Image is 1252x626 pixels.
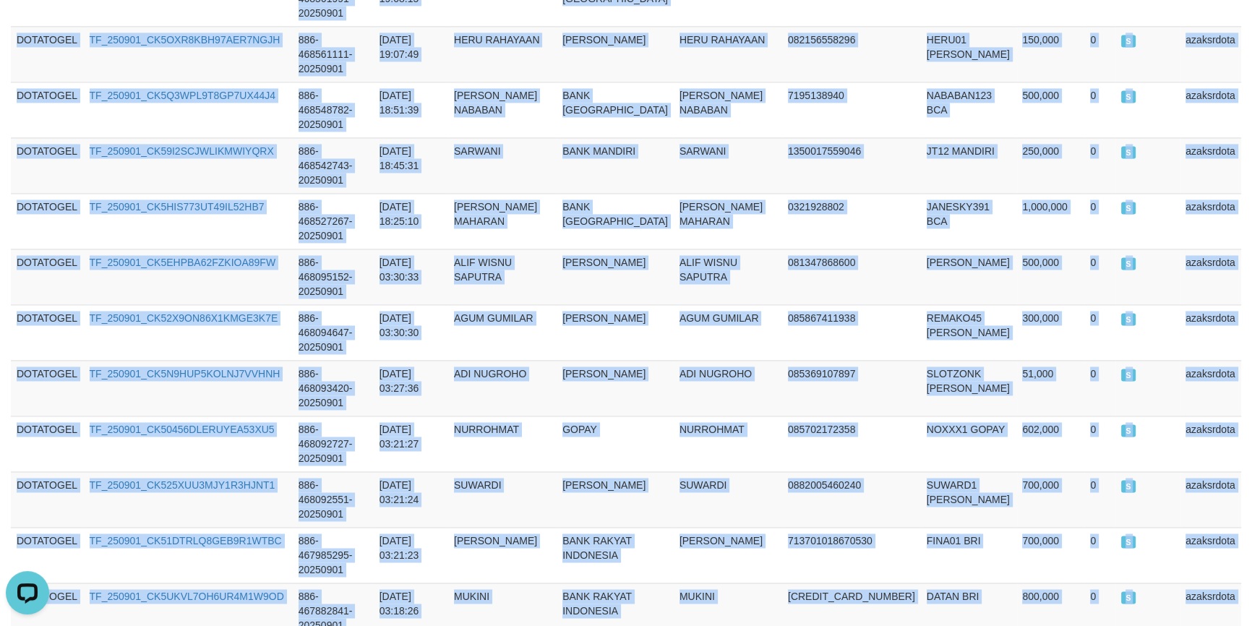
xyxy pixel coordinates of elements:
[1084,82,1115,137] td: 0
[1084,304,1115,360] td: 0
[11,527,84,583] td: DOTATOGEL
[90,479,275,491] a: TF_250901_CK525XUU3MJY1R3HJNT1
[293,304,374,360] td: 886-468094647-20250901
[782,416,921,471] td: 085702172358
[293,249,374,304] td: 886-468095152-20250901
[921,416,1017,471] td: NOXXX1 GOPAY
[921,137,1017,193] td: JT12 MANDIRI
[90,535,282,546] a: TF_250901_CK51DTRLQ8GEB9R1WTBC
[674,304,782,360] td: AGUM GUMILAR
[1121,591,1136,604] span: SUCCESS
[782,304,921,360] td: 085867411938
[1121,424,1136,437] span: SUCCESS
[448,137,557,193] td: SARWANI
[921,249,1017,304] td: [PERSON_NAME]
[557,26,674,82] td: [PERSON_NAME]
[921,193,1017,249] td: JANESKY391 BCA
[1121,480,1136,492] span: SUCCESS
[374,304,448,360] td: [DATE] 03:30:30
[1180,416,1241,471] td: azaksrdota
[11,26,84,82] td: DOTATOGEL
[293,360,374,416] td: 886-468093420-20250901
[557,416,674,471] td: GOPAY
[1016,26,1084,82] td: 150,000
[448,471,557,527] td: SUWARDI
[1180,26,1241,82] td: azaksrdota
[90,201,265,213] a: TF_250901_CK5HIS773UT49IL52HB7
[1016,249,1084,304] td: 500,000
[293,26,374,82] td: 886-468561111-20250901
[1016,527,1084,583] td: 700,000
[1180,249,1241,304] td: azaksrdota
[374,471,448,527] td: [DATE] 03:21:24
[782,26,921,82] td: 082156558296
[374,249,448,304] td: [DATE] 03:30:33
[674,82,782,137] td: [PERSON_NAME] NABABAN
[674,416,782,471] td: NURROHMAT
[1121,202,1136,214] span: SUCCESS
[557,360,674,416] td: [PERSON_NAME]
[448,249,557,304] td: ALIF WISNU SAPUTRA
[1121,90,1136,103] span: SUCCESS
[1016,304,1084,360] td: 300,000
[921,304,1017,360] td: REMAKO45 [PERSON_NAME]
[90,90,276,101] a: TF_250901_CK5Q3WPL9T8GP7UX44J4
[674,527,782,583] td: [PERSON_NAME]
[1180,360,1241,416] td: azaksrdota
[674,471,782,527] td: SUWARDI
[674,26,782,82] td: HERU RAHAYAAN
[6,6,49,49] button: Open LiveChat chat widget
[448,26,557,82] td: HERU RAHAYAAN
[1084,416,1115,471] td: 0
[557,137,674,193] td: BANK MANDIRI
[557,82,674,137] td: BANK [GEOGRAPHIC_DATA]
[782,193,921,249] td: 0321928802
[557,527,674,583] td: BANK RAKYAT INDONESIA
[674,360,782,416] td: ADI NUGROHO
[90,312,278,324] a: TF_250901_CK52X9ON86X1KMGE3K7E
[11,249,84,304] td: DOTATOGEL
[1121,369,1136,381] span: SUCCESS
[1180,82,1241,137] td: azaksrdota
[293,471,374,527] td: 886-468092551-20250901
[11,193,84,249] td: DOTATOGEL
[448,360,557,416] td: ADI NUGROHO
[90,424,275,435] a: TF_250901_CK50456DLERUYEA53XU5
[11,360,84,416] td: DOTATOGEL
[11,471,84,527] td: DOTATOGEL
[674,249,782,304] td: ALIF WISNU SAPUTRA
[1084,137,1115,193] td: 0
[557,193,674,249] td: BANK [GEOGRAPHIC_DATA]
[11,82,84,137] td: DOTATOGEL
[782,82,921,137] td: 7195138940
[921,82,1017,137] td: NABABAN123 BCA
[1084,26,1115,82] td: 0
[374,416,448,471] td: [DATE] 03:21:27
[1180,193,1241,249] td: azaksrdota
[782,471,921,527] td: 0882005460240
[11,416,84,471] td: DOTATOGEL
[1016,360,1084,416] td: 51,000
[782,527,921,583] td: 713701018670530
[448,193,557,249] td: [PERSON_NAME] MAHARAN
[1084,360,1115,416] td: 0
[1084,249,1115,304] td: 0
[782,360,921,416] td: 085369107897
[782,249,921,304] td: 081347868600
[1180,137,1241,193] td: azaksrdota
[374,137,448,193] td: [DATE] 18:45:31
[1121,146,1136,158] span: SUCCESS
[1121,257,1136,270] span: SUCCESS
[921,471,1017,527] td: SUWARD1 [PERSON_NAME]
[557,304,674,360] td: [PERSON_NAME]
[90,34,280,46] a: TF_250901_CK5OXR8KBH97AER7NGJH
[921,527,1017,583] td: FINA01 BRI
[1016,193,1084,249] td: 1,000,000
[448,82,557,137] td: [PERSON_NAME] NABABAN
[293,416,374,471] td: 886-468092727-20250901
[1121,536,1136,548] span: SUCCESS
[557,471,674,527] td: [PERSON_NAME]
[374,360,448,416] td: [DATE] 03:27:36
[90,257,276,268] a: TF_250901_CK5EHPBA62FZKIOA89FW
[293,137,374,193] td: 886-468542743-20250901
